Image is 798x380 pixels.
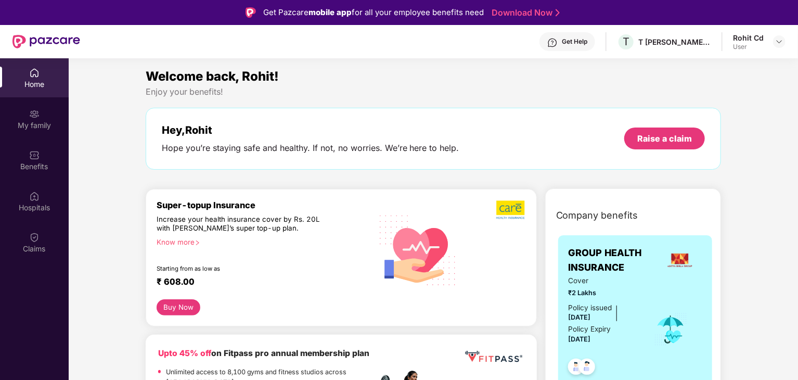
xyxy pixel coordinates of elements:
[29,109,40,119] img: svg+xml;base64,PHN2ZyB3aWR0aD0iMjAiIGhlaWdodD0iMjAiIHZpZXdCb3g9IjAgMCAyMCAyMCIgZmlsbD0ibm9uZSIgeG...
[372,202,465,297] img: svg+xml;base64,PHN2ZyB4bWxucz0iaHR0cDovL3d3dy53My5vcmcvMjAwMC9zdmciIHhtbG5zOnhsaW5rPSJodHRwOi8vd3...
[157,215,327,234] div: Increase your health insurance cover by Rs. 20L with [PERSON_NAME]’s super top-up plan.
[463,347,524,366] img: fppp.png
[638,37,711,47] div: T [PERSON_NAME] & [PERSON_NAME]
[157,265,328,272] div: Starting from as low as
[666,246,694,274] img: insurerLogo
[569,313,591,321] span: [DATE]
[157,200,372,210] div: Super-topup Insurance
[556,208,638,223] span: Company benefits
[569,275,640,286] span: Cover
[29,191,40,201] img: svg+xml;base64,PHN2ZyBpZD0iSG9zcGl0YWxzIiB4bWxucz0iaHR0cDovL3d3dy53My5vcmcvMjAwMC9zdmciIHdpZHRoPS...
[246,7,256,18] img: Logo
[157,238,366,245] div: Know more
[654,312,688,347] img: icon
[496,200,526,220] img: b5dec4f62d2307b9de63beb79f102df3.png
[562,37,587,46] div: Get Help
[569,302,612,313] div: Policy issued
[29,68,40,78] img: svg+xml;base64,PHN2ZyBpZD0iSG9tZSIgeG1sbnM9Imh0dHA6Ly93d3cudzMub3JnLzIwMDAvc3ZnIiB3aWR0aD0iMjAiIG...
[195,240,200,246] span: right
[637,133,692,144] div: Raise a claim
[162,124,459,136] div: Hey, Rohit
[492,7,557,18] a: Download Now
[12,35,80,48] img: New Pazcare Logo
[146,86,722,97] div: Enjoy your benefits!
[569,288,640,298] span: ₹2 Lakhs
[158,348,211,358] b: Upto 45% off
[157,299,201,315] button: Buy Now
[775,37,783,46] img: svg+xml;base64,PHN2ZyBpZD0iRHJvcGRvd24tMzJ4MzIiIHhtbG5zPSJodHRwOi8vd3d3LnczLm9yZy8yMDAwL3N2ZyIgd2...
[569,335,591,343] span: [DATE]
[569,324,611,335] div: Policy Expiry
[733,43,764,51] div: User
[157,276,362,289] div: ₹ 608.00
[556,7,560,18] img: Stroke
[547,37,558,48] img: svg+xml;base64,PHN2ZyBpZD0iSGVscC0zMngzMiIgeG1sbnM9Imh0dHA6Ly93d3cudzMub3JnLzIwMDAvc3ZnIiB3aWR0aD...
[146,69,279,84] span: Welcome back, Rohit!
[569,246,658,275] span: GROUP HEALTH INSURANCE
[162,143,459,154] div: Hope you’re staying safe and healthy. If not, no worries. We’re here to help.
[29,150,40,160] img: svg+xml;base64,PHN2ZyBpZD0iQmVuZWZpdHMiIHhtbG5zPSJodHRwOi8vd3d3LnczLm9yZy8yMDAwL3N2ZyIgd2lkdGg9Ij...
[29,232,40,243] img: svg+xml;base64,PHN2ZyBpZD0iQ2xhaW0iIHhtbG5zPSJodHRwOi8vd3d3LnczLm9yZy8yMDAwL3N2ZyIgd2lkdGg9IjIwIi...
[158,348,369,358] b: on Fitpass pro annual membership plan
[733,33,764,43] div: Rohit Cd
[308,7,352,17] strong: mobile app
[623,35,629,48] span: T
[263,6,484,19] div: Get Pazcare for all your employee benefits need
